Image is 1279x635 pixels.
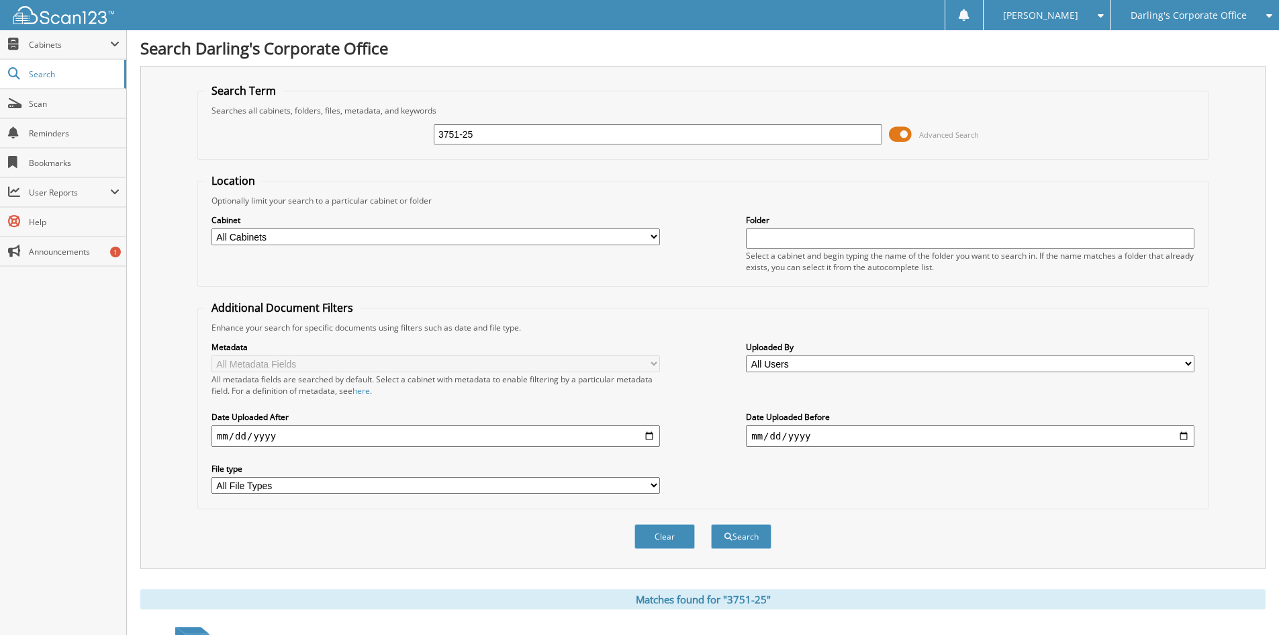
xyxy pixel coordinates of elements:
h1: Search Darling's Corporate Office [140,37,1266,59]
span: Darling's Corporate Office [1131,11,1247,19]
legend: Search Term [205,83,283,98]
div: 1 [110,247,121,257]
span: Scan [29,98,120,110]
label: Date Uploaded Before [746,411,1194,423]
input: start [211,425,660,447]
label: Cabinet [211,214,660,226]
div: Select a cabinet and begin typing the name of the folder you want to search in. If the name match... [746,250,1194,273]
img: scan123-logo-white.svg [13,6,114,24]
span: Announcements [29,246,120,257]
a: here [352,385,370,396]
input: end [746,425,1194,447]
span: Advanced Search [919,130,979,140]
span: Search [29,69,117,80]
div: All metadata fields are searched by default. Select a cabinet with metadata to enable filtering b... [211,374,660,396]
label: Uploaded By [746,341,1194,353]
span: Cabinets [29,39,110,50]
button: Search [711,524,771,549]
span: Help [29,216,120,228]
button: Clear [634,524,695,549]
div: Optionally limit your search to a particular cabinet or folder [205,195,1201,206]
label: Folder [746,214,1194,226]
span: Bookmarks [29,157,120,169]
span: User Reports [29,187,110,198]
span: [PERSON_NAME] [1003,11,1078,19]
legend: Additional Document Filters [205,300,360,315]
label: Date Uploaded After [211,411,660,423]
div: Matches found for "3751-25" [140,589,1266,609]
label: Metadata [211,341,660,353]
div: Enhance your search for specific documents using filters such as date and file type. [205,322,1201,333]
div: Searches all cabinets, folders, files, metadata, and keywords [205,105,1201,116]
legend: Location [205,173,262,188]
label: File type [211,463,660,474]
span: Reminders [29,128,120,139]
